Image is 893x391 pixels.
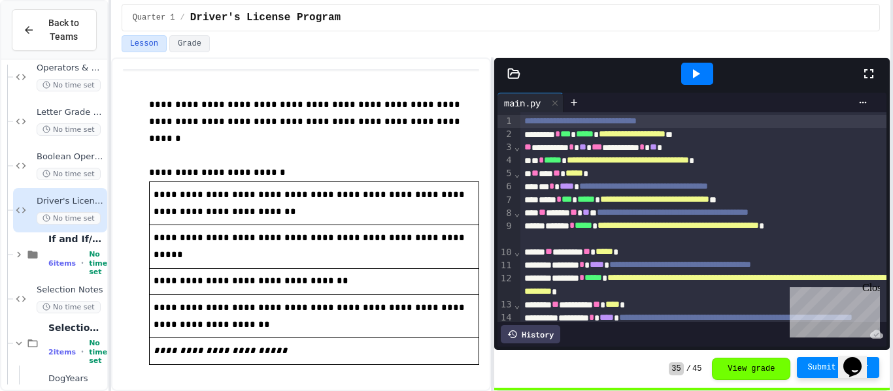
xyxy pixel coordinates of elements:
[797,357,879,378] button: Submit Answer
[37,107,105,118] span: Letter Grade BUG
[5,5,90,83] div: Chat with us now!Close
[497,180,514,193] div: 6
[784,282,880,337] iframe: chat widget
[12,9,97,51] button: Back to Teams
[497,311,514,337] div: 14
[686,364,691,374] span: /
[497,141,514,154] div: 3
[497,96,547,110] div: main.py
[48,348,76,356] span: 2 items
[497,154,514,167] div: 4
[497,272,514,298] div: 12
[692,364,701,374] span: 45
[712,358,790,380] button: View grade
[497,298,514,311] div: 13
[133,12,175,23] span: Quarter 1
[497,93,564,112] div: main.py
[514,168,520,179] span: Fold line
[37,212,101,225] span: No time set
[190,10,341,25] span: Driver's License Program
[514,208,520,218] span: Fold line
[497,167,514,180] div: 5
[514,300,520,310] span: Fold line
[48,322,105,334] span: SelectionProjects
[514,142,520,152] span: Fold line
[48,373,105,384] span: DogYears
[497,115,514,128] div: 1
[122,35,167,52] button: Lesson
[89,339,107,365] span: No time set
[48,259,76,268] span: 6 items
[514,247,520,257] span: Fold line
[81,347,84,357] span: •
[37,301,101,313] span: No time set
[89,250,107,276] span: No time set
[42,16,86,44] span: Back to Teams
[497,128,514,141] div: 2
[37,123,101,136] span: No time set
[497,259,514,272] div: 11
[180,12,184,23] span: /
[37,151,105,163] span: Boolean Operators
[497,246,514,259] div: 10
[37,196,105,207] span: Driver's License Program
[37,168,101,180] span: No time set
[48,233,105,245] span: If and If/Else Assignments
[169,35,210,52] button: Grade
[838,339,880,378] iframe: chat widget
[497,194,514,207] div: 7
[81,258,84,268] span: •
[497,220,514,246] div: 9
[37,79,101,91] span: No time set
[807,362,869,373] span: Submit Answer
[501,325,560,343] div: History
[669,362,683,375] span: 35
[37,63,105,74] span: Operators & Variables
[37,285,105,296] span: Selection Notes
[497,207,514,220] div: 8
